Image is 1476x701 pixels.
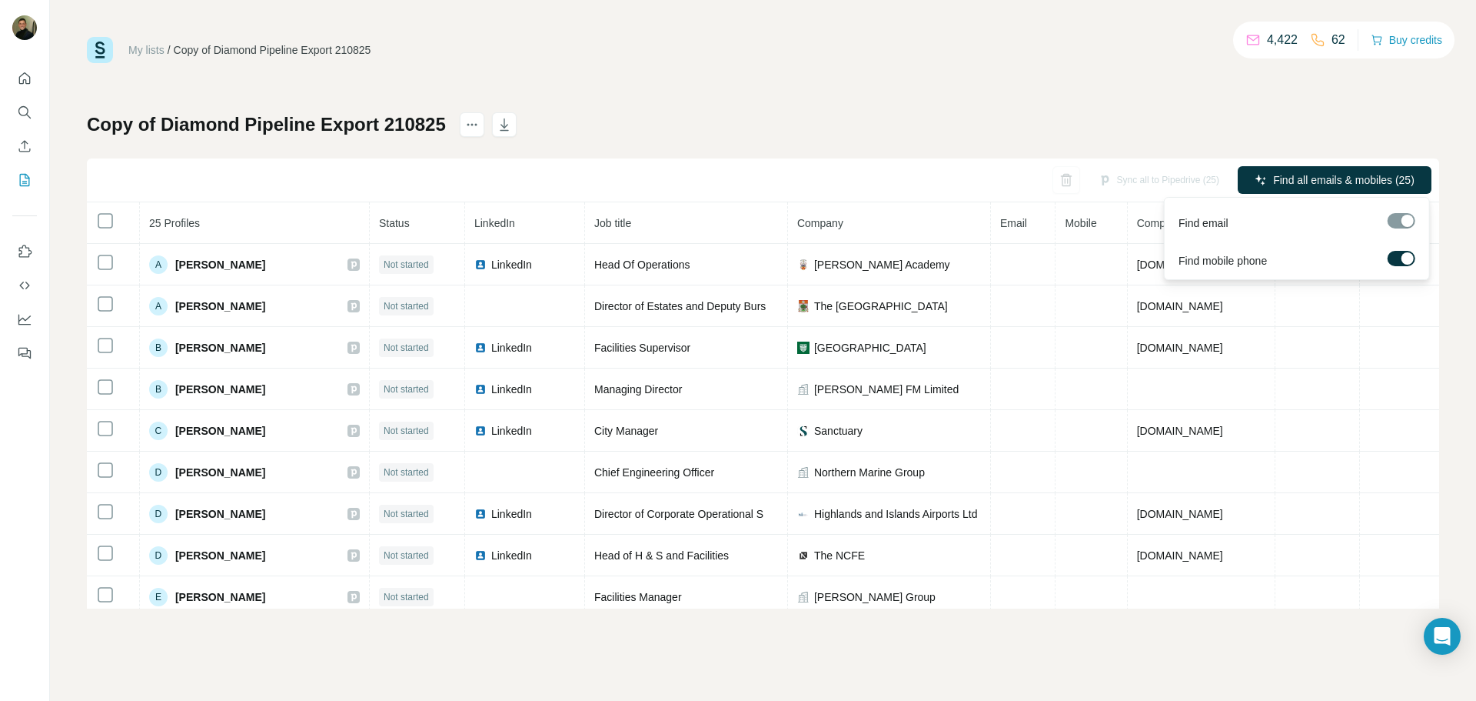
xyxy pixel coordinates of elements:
div: C [149,422,168,440]
span: [PERSON_NAME] [175,548,265,563]
span: Facilities Manager [594,591,682,603]
div: Copy of Diamond Pipeline Export 210825 [174,42,371,58]
span: Not started [384,549,429,562]
div: D [149,505,168,523]
button: My lists [12,166,37,194]
button: Dashboard [12,305,37,333]
span: Not started [384,466,429,479]
li: / [168,42,171,58]
button: Use Surfe API [12,272,37,299]
span: Director of Estates and Deputy Burs [594,300,766,312]
span: Job title [594,217,631,229]
p: 62 [1331,31,1345,49]
span: Facilities Supervisor [594,342,690,354]
span: Chief Engineering Officer [594,466,714,479]
span: [DOMAIN_NAME] [1137,508,1223,520]
img: Avatar [12,15,37,40]
span: [PERSON_NAME] [175,423,265,439]
span: [PERSON_NAME] [175,340,265,356]
span: Status [379,217,410,229]
span: [PERSON_NAME] [175,465,265,480]
img: Surfe Logo [87,37,113,63]
span: [PERSON_NAME] [175,299,265,314]
div: Open Intercom Messenger [1424,618,1461,655]
span: [DOMAIN_NAME] [1137,425,1223,437]
span: [PERSON_NAME] [175,506,265,522]
span: Find mobile phone [1178,253,1267,269]
h1: Copy of Diamond Pipeline Export 210825 [87,112,446,137]
button: Enrich CSV [12,132,37,160]
span: [PERSON_NAME] [175,589,265,605]
button: actions [460,112,484,137]
span: Not started [384,382,429,396]
img: LinkedIn logo [474,342,487,354]
span: Director of Corporate Operational S [594,508,763,520]
img: company-logo [797,342,809,354]
span: [GEOGRAPHIC_DATA] [814,340,926,356]
div: B [149,339,168,357]
span: Company [797,217,843,229]
span: LinkedIn [491,548,532,563]
button: Find all emails & mobiles (25) [1238,166,1431,194]
span: Not started [384,341,429,355]
img: LinkedIn logo [474,508,487,520]
img: company-logo [797,259,809,271]
button: Search [12,98,37,126]
span: Company website [1137,217,1222,229]
span: [PERSON_NAME] Group [814,589,936,605]
span: Northern Marine Group [814,465,925,480]
span: The NCFE [814,548,865,563]
p: 4,422 [1267,31,1298,49]
img: company-logo [797,508,809,520]
div: A [149,297,168,315]
button: Use Surfe on LinkedIn [12,238,37,265]
div: A [149,255,168,274]
span: Head of H & S and Facilities [594,549,729,562]
span: Find email [1178,215,1228,231]
span: Managing Director [594,383,682,396]
span: LinkedIn [491,506,532,522]
span: Not started [384,424,429,438]
span: [PERSON_NAME] Academy [814,257,950,272]
span: LinkedIn [491,257,532,272]
span: Sanctuary [814,423,863,439]
img: company-logo [797,425,809,437]
span: Not started [384,299,429,313]
div: D [149,546,168,565]
span: LinkedIn [491,423,532,439]
span: Not started [384,258,429,272]
img: LinkedIn logo [474,383,487,396]
span: Mobile [1065,217,1096,229]
img: company-logo [797,549,809,562]
span: Highlands and Islands Airports Ltd [814,506,977,522]
img: LinkedIn logo [474,549,487,562]
span: [DOMAIN_NAME] [1137,342,1223,354]
span: [DOMAIN_NAME] [1137,549,1223,562]
span: [DOMAIN_NAME] [1137,300,1223,312]
span: Email [1000,217,1027,229]
button: Quick start [12,65,37,92]
span: 25 Profiles [149,217,200,229]
span: Not started [384,507,429,521]
span: The [GEOGRAPHIC_DATA] [814,299,948,314]
span: Head Of Operations [594,259,690,271]
div: E [149,588,168,606]
span: Not started [384,590,429,604]
img: company-logo [797,300,809,312]
span: [PERSON_NAME] [175,382,265,397]
span: Find all emails & mobiles (25) [1273,172,1414,188]
span: [DOMAIN_NAME] [1137,259,1223,271]
button: Buy credits [1371,29,1442,51]
div: B [149,380,168,399]
img: LinkedIn logo [474,425,487,437]
span: LinkedIn [474,217,515,229]
span: LinkedIn [491,382,532,397]
img: LinkedIn logo [474,259,487,271]
span: City Manager [594,425,658,437]
span: [PERSON_NAME] FM Limited [814,382,959,397]
a: My lists [128,44,165,56]
div: D [149,463,168,482]
span: [PERSON_NAME] [175,257,265,272]
span: LinkedIn [491,340,532,356]
button: Feedback [12,339,37,367]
